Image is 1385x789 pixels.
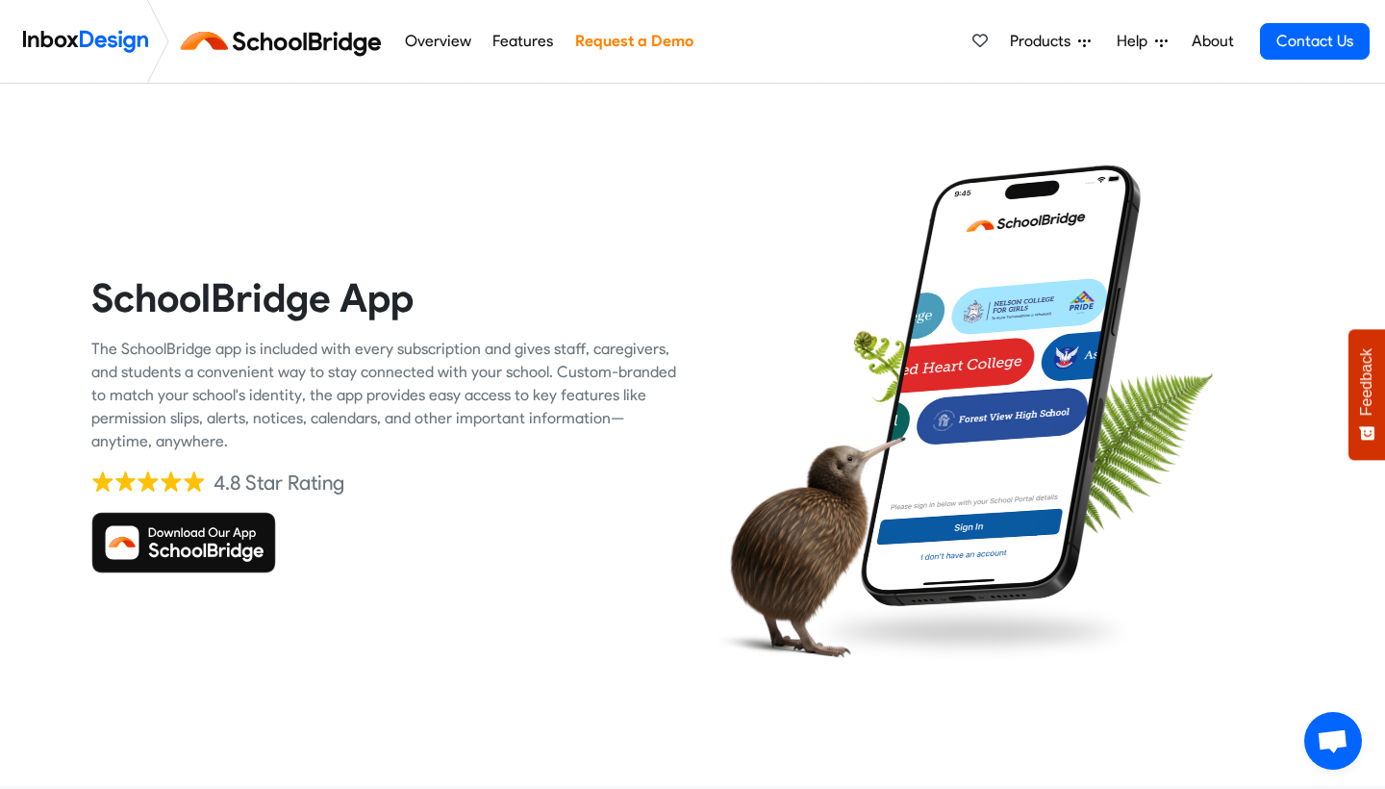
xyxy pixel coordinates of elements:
div: 4.8 Star Rating [214,469,344,497]
span: Help [1117,30,1155,53]
span: Feedback [1358,348,1375,416]
a: Help [1109,22,1175,61]
a: Overview [399,22,476,61]
a: About [1186,22,1239,61]
img: schoolbridge logo [177,18,393,64]
a: Request a Demo [569,22,698,61]
a: Contact Us [1260,23,1370,60]
img: shadow.png [806,596,1139,667]
a: Features [488,22,559,61]
span: Products [1010,30,1078,53]
img: kiwi_bird.png [707,419,906,674]
button: Feedback - Show survey [1348,329,1385,460]
div: Open chat [1304,712,1362,770]
img: phone.png [846,164,1155,608]
div: The SchoolBridge app is included with every subscription and gives staff, caregivers, and student... [91,338,678,453]
a: Products [1002,22,1098,61]
img: Download SchoolBridge App [91,512,276,573]
heading: SchoolBridge App [91,273,678,322]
